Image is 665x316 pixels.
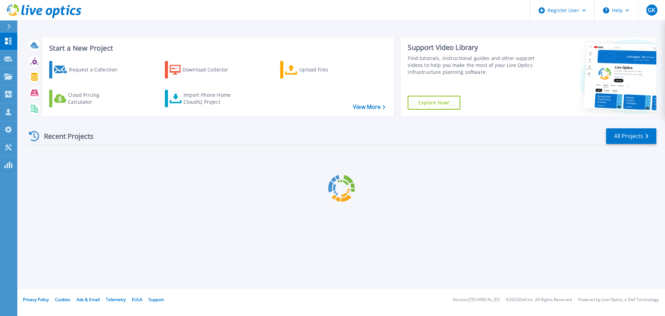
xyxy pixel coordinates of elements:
a: Privacy Policy [23,297,49,302]
div: Download Collector [183,63,238,77]
h3: Start a New Project [49,44,385,52]
a: Upload Files [280,61,357,78]
li: Version: [TECHNICAL_ID] [453,298,499,302]
a: EULA [132,297,142,302]
li: Powered by Live Optics, a Dell Technology [578,298,659,302]
div: Recent Projects [27,128,103,145]
a: All Projects [606,128,656,144]
div: Upload Files [299,63,355,77]
a: Telemetry [106,297,126,302]
a: Cloud Pricing Calculator [49,90,126,107]
a: Request a Collection [49,61,126,78]
span: GK [648,7,655,13]
a: Ads & Email [77,297,100,302]
div: Find tutorials, instructional guides and other support videos to help you make the most of your L... [408,55,538,76]
a: Explore Now! [408,96,460,110]
a: Cookies [55,297,70,302]
li: © 2025 Dell Inc. All Rights Reserved [506,298,572,302]
a: Support [149,297,164,302]
div: Support Video Library [408,43,538,52]
div: Cloud Pricing Calculator [68,92,123,105]
a: View More [353,104,385,110]
div: Request a Collection [69,63,124,77]
a: Download Collector [165,61,242,78]
div: Import Phone Home CloudIQ Project [184,92,238,105]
